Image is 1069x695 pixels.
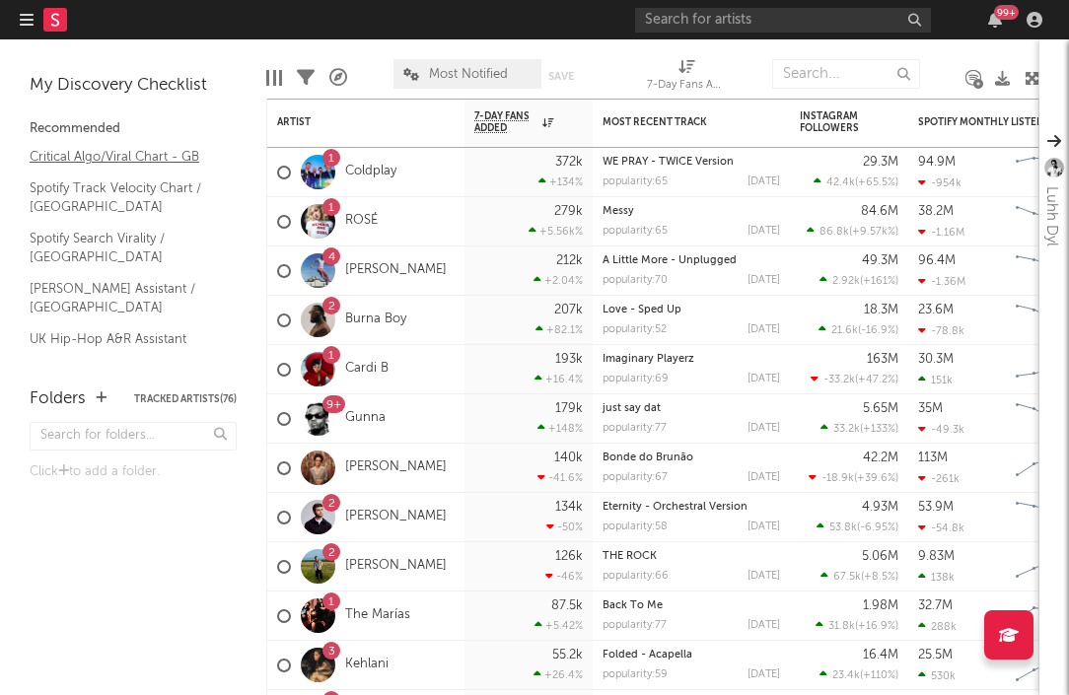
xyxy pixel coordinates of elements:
div: 35M [918,402,943,415]
div: -46 % [545,570,583,583]
a: [PERSON_NAME] [345,459,447,476]
div: ( ) [820,422,898,435]
div: -49.3k [918,423,964,436]
div: 138k [918,571,955,584]
div: 87.5k [551,599,583,612]
div: 151k [918,374,953,386]
div: Click to add a folder. [30,460,237,484]
button: 99+ [988,12,1002,28]
input: Search for artists [635,8,931,33]
div: Recommended [30,117,237,141]
div: +26.4 % [534,668,583,681]
a: Folded - Acapella [603,650,692,660]
div: 179k [555,402,583,415]
a: [PERSON_NAME] Assistant / [GEOGRAPHIC_DATA] [30,278,217,318]
div: 30.3M [918,353,954,366]
a: THE ROCK [603,551,657,562]
div: [DATE] [748,275,780,286]
div: 530k [918,669,956,682]
div: Love - Sped Up [603,305,780,315]
div: ( ) [820,668,898,681]
div: +2.04 % [534,274,583,287]
div: -78.8k [918,324,964,337]
div: 55.2k [552,649,583,661]
div: popularity: 69 [603,374,669,384]
div: [DATE] [748,472,780,483]
div: Back To Me [603,600,780,611]
div: popularity: 77 [603,620,667,631]
div: +148 % [537,422,583,435]
div: 96.4M [918,254,956,267]
a: Imaginary Playerz [603,354,694,365]
div: [DATE] [748,571,780,582]
a: just say dat [603,403,661,414]
div: Messy [603,206,780,217]
div: [DATE] [748,521,780,532]
div: 7-Day Fans Added (7-Day Fans Added) [647,74,726,98]
div: [DATE] [748,669,780,680]
div: ( ) [820,274,898,287]
div: [DATE] [748,423,780,434]
div: 207k [554,304,583,316]
div: Luhh Dyl [1039,186,1063,246]
div: THE ROCK [603,551,780,562]
span: +161 % [863,276,895,287]
a: Coldplay [345,164,396,180]
a: Kehlani [345,657,389,673]
div: popularity: 65 [603,176,668,187]
div: 7-Day Fans Added (7-Day Fans Added) [647,49,726,106]
a: Bonde do Brunão [603,452,693,463]
div: 49.3M [862,254,898,267]
div: -41.6 % [537,471,583,484]
div: ( ) [817,521,898,533]
span: +8.5 % [864,572,895,583]
div: 1.98M [863,599,898,612]
span: +16.9 % [858,621,895,632]
div: WE PRAY - TWICE Version [603,157,780,168]
div: popularity: 67 [603,472,668,483]
div: +16.4 % [534,373,583,385]
span: 33.2k [833,424,860,435]
span: 53.8k [829,522,857,533]
a: A Little More - Unplugged [603,255,737,266]
div: popularity: 77 [603,423,667,434]
span: 42.4k [826,177,855,188]
div: Bonde do Brunão [603,452,780,463]
div: Most Recent Track [603,116,750,128]
div: Folded - Acapella [603,650,780,660]
a: [PERSON_NAME] [345,262,447,279]
span: -6.95 % [860,522,895,533]
div: Edit Columns [266,49,282,106]
div: -261k [918,472,960,485]
div: My Discovery Checklist [30,74,237,98]
div: -54.8k [918,521,964,534]
span: +133 % [863,424,895,435]
span: 23.4k [832,670,860,681]
div: popularity: 70 [603,275,668,286]
div: Filters [297,49,315,106]
div: -1.36M [918,275,965,288]
span: -16.9 % [861,325,895,336]
div: ( ) [819,323,898,336]
div: 94.9M [918,156,956,169]
div: Spotify Monthly Listeners [918,116,1066,128]
span: +39.6 % [857,473,895,484]
span: 31.8k [828,621,855,632]
div: -1.16M [918,226,964,239]
div: A Little More - Unplugged [603,255,780,266]
div: ( ) [811,373,898,385]
div: [DATE] [748,176,780,187]
div: 99 + [994,5,1019,20]
a: Back To Me [603,600,663,611]
a: Spotify Search Virality / [GEOGRAPHIC_DATA] [30,228,217,268]
div: 4.93M [862,501,898,514]
div: +5.56k % [529,225,583,238]
div: 42.2M [863,452,898,464]
span: +9.57k % [852,227,895,238]
div: 25.5M [918,649,953,661]
a: Love - Sped Up [603,305,681,315]
div: +5.42 % [534,619,583,632]
div: just say dat [603,403,780,414]
div: 113M [918,452,948,464]
a: Spotify Track Velocity Chart / [GEOGRAPHIC_DATA] [30,177,217,218]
